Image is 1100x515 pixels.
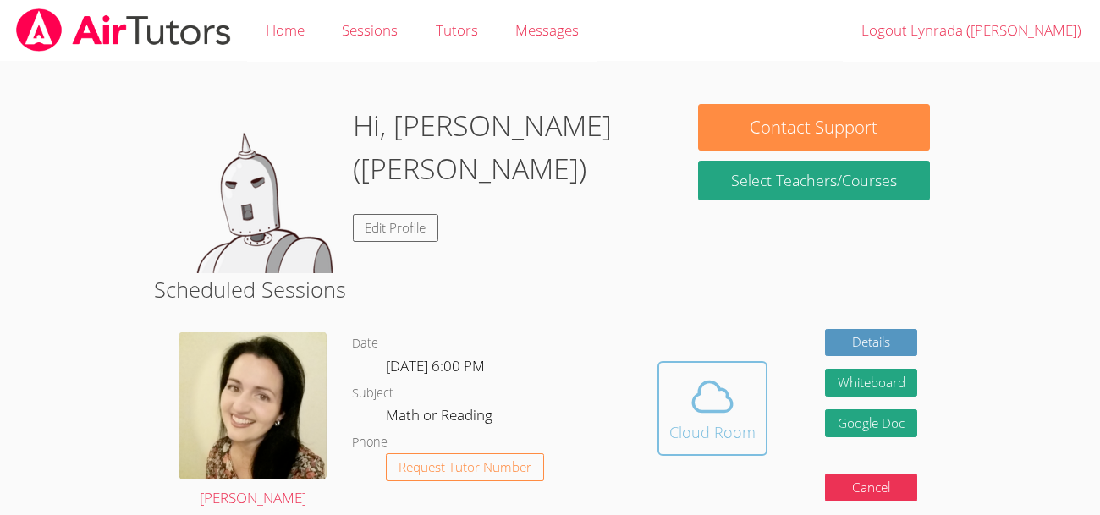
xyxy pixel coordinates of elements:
button: Cancel [825,474,918,501]
dt: Subject [352,383,393,404]
a: Google Doc [825,409,918,437]
button: Cloud Room [657,361,767,456]
a: Details [825,329,918,357]
a: Edit Profile [353,214,439,242]
a: Select Teachers/Courses [698,161,931,200]
button: Request Tutor Number [386,453,544,481]
button: Contact Support [698,104,931,151]
span: Request Tutor Number [399,461,531,474]
button: Whiteboard [825,369,918,397]
div: Cloud Room [669,420,756,444]
h1: Hi, [PERSON_NAME] ([PERSON_NAME]) [353,104,667,190]
dd: Math or Reading [386,403,496,432]
h2: Scheduled Sessions [154,273,946,305]
dt: Date [352,333,378,354]
span: [DATE] 6:00 PM [386,356,485,375]
img: Screenshot%202022-07-16%2010.55.09%20PM.png [179,332,327,479]
a: [PERSON_NAME] [179,332,327,511]
span: Messages [515,20,579,40]
img: airtutors_banner-c4298cdbf04f3fff15de1276eac7730deb9818008684d7c2e4769d2f7ddbe033.png [14,8,233,52]
dt: Phone [352,432,388,453]
img: default.png [170,104,339,273]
